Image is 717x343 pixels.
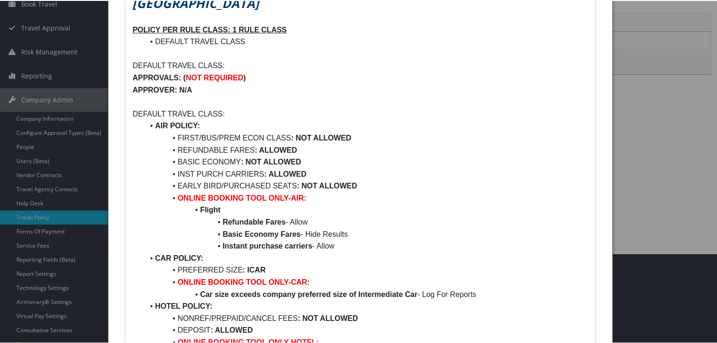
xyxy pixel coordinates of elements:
[297,181,357,189] strong: : NOT ALLOWED
[144,35,588,47] li: DEFAULT TRAVEL CLASS
[144,179,588,191] li: EARLY BIRD/PURCHASED SEATS
[222,217,285,225] strong: Refundable Fares
[297,313,358,321] strong: : NOT ALLOWED
[132,25,287,33] u: POLICY PER RULE CLASS: 1 RULE CLASS
[144,239,588,251] li: - Allow
[200,289,417,297] strong: Car size exceeds company preferred size of Intermediate Car
[177,193,306,201] strong: ONLINE BOOKING TOOL ONLY-AIR:
[144,215,588,227] li: - Allow
[144,312,588,324] li: NONREF/PREPAID/CANCEL FEES
[222,229,300,237] strong: Basic Economy Fares
[144,155,588,167] li: BASIC ECONOMY
[186,73,244,81] strong: NOT REQUIRED
[144,323,588,335] li: DEPOSIT
[177,277,310,285] strong: ONLINE BOOKING TOOL ONLY-CAR:
[222,241,312,249] strong: Instant purchase carriers
[155,121,200,129] strong: AIR POLICY:
[144,288,588,300] li: - Log For Reports
[132,85,192,93] strong: APPROVER: N/A
[241,157,301,165] strong: : NOT ALLOWED
[144,131,588,143] li: FIRST/BUS/PREM ECON CLASS
[264,169,306,177] strong: : ALLOWED
[255,145,297,153] strong: : ALLOWED
[291,133,351,141] strong: : NOT ALLOWED
[243,265,266,273] strong: : ICAR
[200,205,221,213] strong: Flight
[144,263,588,275] li: PREFERRED SIZE
[244,73,246,81] strong: )
[144,227,588,240] li: - Hide Results
[132,59,588,71] p: DEFAULT TRAVEL CLASS:
[155,301,212,309] strong: HOTEL POLICY:
[144,167,588,179] li: INST PURCH CARRIERS
[132,107,588,119] p: DEFAULT TRAVEL CLASS:
[155,253,203,261] strong: CAR POLICY:
[132,73,185,81] strong: APPROVALS: (
[211,325,253,333] strong: : ALLOWED
[144,143,588,156] li: REFUNDABLE FARES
